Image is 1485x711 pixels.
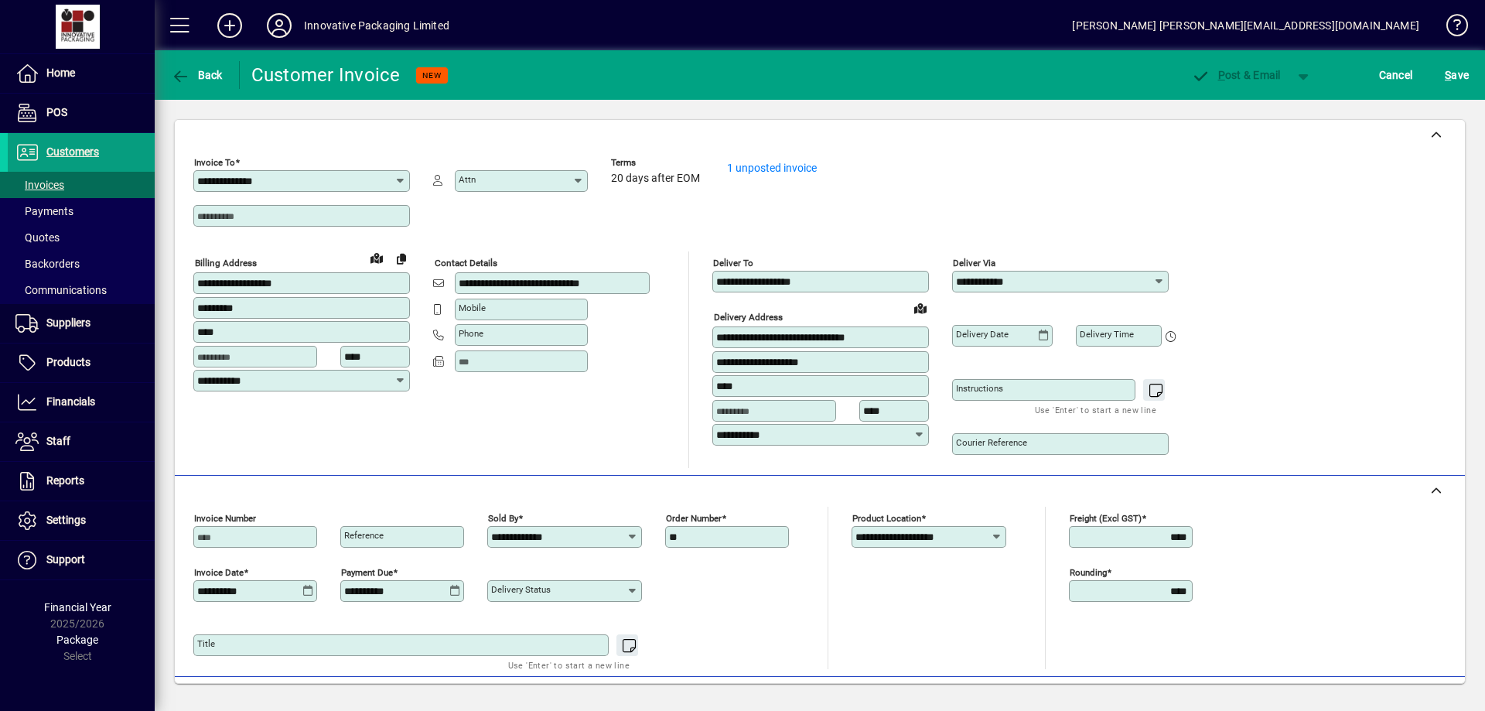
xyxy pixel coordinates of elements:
[46,395,95,408] span: Financials
[953,258,995,268] mat-label: Deliver via
[1080,329,1134,340] mat-label: Delivery time
[727,162,817,174] a: 1 unposted invoice
[155,61,240,89] app-page-header-button: Back
[8,462,155,501] a: Reports
[956,383,1003,394] mat-label: Instructions
[491,584,551,595] mat-label: Delivery status
[46,553,85,566] span: Support
[205,12,254,39] button: Add
[1218,69,1225,81] span: P
[46,316,90,329] span: Suppliers
[56,634,98,646] span: Package
[956,329,1009,340] mat-label: Delivery date
[1379,63,1413,87] span: Cancel
[1375,61,1417,89] button: Cancel
[46,435,70,447] span: Staff
[15,258,80,270] span: Backorders
[1070,567,1107,578] mat-label: Rounding
[8,383,155,422] a: Financials
[8,94,155,132] a: POS
[908,296,933,320] a: View on map
[197,638,215,649] mat-label: Title
[8,304,155,343] a: Suppliers
[46,67,75,79] span: Home
[422,70,442,80] span: NEW
[1183,61,1289,89] button: Post & Email
[304,13,449,38] div: Innovative Packaging Limited
[8,54,155,93] a: Home
[666,513,722,524] mat-label: Order number
[8,198,155,224] a: Payments
[44,601,111,614] span: Financial Year
[15,231,60,244] span: Quotes
[46,356,90,368] span: Products
[488,513,518,524] mat-label: Sold by
[956,437,1027,448] mat-label: Courier Reference
[8,172,155,198] a: Invoices
[15,205,73,217] span: Payments
[8,277,155,303] a: Communications
[15,179,64,191] span: Invoices
[1070,513,1142,524] mat-label: Freight (excl GST)
[611,173,700,185] span: 20 days after EOM
[508,656,630,674] mat-hint: Use 'Enter' to start a new line
[1441,61,1473,89] button: Save
[8,344,155,382] a: Products
[8,501,155,540] a: Settings
[254,12,304,39] button: Profile
[8,422,155,461] a: Staff
[46,145,99,158] span: Customers
[1072,13,1419,38] div: [PERSON_NAME] [PERSON_NAME][EMAIL_ADDRESS][DOMAIN_NAME]
[459,174,476,185] mat-label: Attn
[194,157,235,168] mat-label: Invoice To
[459,303,486,313] mat-label: Mobile
[46,106,67,118] span: POS
[364,245,389,270] a: View on map
[1445,63,1469,87] span: ave
[8,224,155,251] a: Quotes
[344,530,384,541] mat-label: Reference
[341,567,393,578] mat-label: Payment due
[459,328,483,339] mat-label: Phone
[194,567,244,578] mat-label: Invoice date
[251,63,401,87] div: Customer Invoice
[1435,3,1466,53] a: Knowledge Base
[1191,69,1281,81] span: ost & Email
[15,284,107,296] span: Communications
[171,69,223,81] span: Back
[611,158,704,168] span: Terms
[8,541,155,579] a: Support
[46,514,86,526] span: Settings
[1035,401,1156,419] mat-hint: Use 'Enter' to start a new line
[167,61,227,89] button: Back
[713,258,753,268] mat-label: Deliver To
[46,474,84,487] span: Reports
[1445,69,1451,81] span: S
[852,513,921,524] mat-label: Product location
[194,513,256,524] mat-label: Invoice number
[389,246,414,271] button: Copy to Delivery address
[8,251,155,277] a: Backorders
